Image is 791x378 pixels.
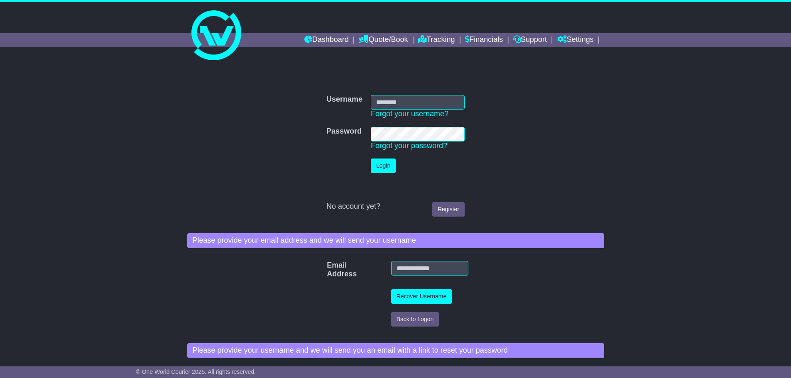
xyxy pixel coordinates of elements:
button: Recover Username [391,289,452,304]
a: Forgot your password? [371,141,447,150]
a: Settings [557,33,594,47]
a: Tracking [418,33,455,47]
a: Dashboard [304,33,349,47]
a: Financials [465,33,503,47]
a: Quote/Book [359,33,408,47]
label: Username [326,95,362,104]
a: Register [432,202,465,217]
label: Email Address [323,261,338,279]
div: No account yet? [326,202,465,211]
button: Login [371,159,396,173]
div: Please provide your email address and we will send your username [187,233,604,248]
button: Back to Logon [391,312,439,327]
label: Password [326,127,362,136]
span: © One World Courier 2025. All rights reserved. [136,368,256,375]
div: Please provide your username and we will send you an email with a link to reset your password [187,343,604,358]
a: Support [513,33,547,47]
a: Forgot your username? [371,110,448,118]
